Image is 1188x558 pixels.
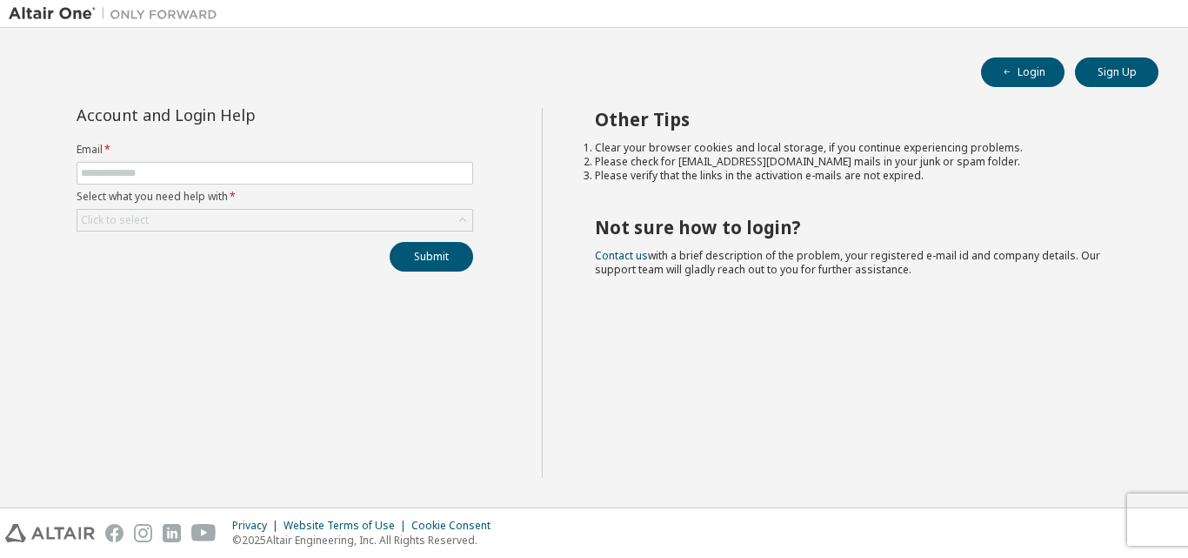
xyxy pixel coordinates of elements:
[163,524,181,542] img: linkedin.svg
[134,524,152,542] img: instagram.svg
[81,213,149,227] div: Click to select
[77,143,473,157] label: Email
[9,5,226,23] img: Altair One
[232,519,284,533] div: Privacy
[595,248,648,263] a: Contact us
[77,210,472,231] div: Click to select
[411,519,501,533] div: Cookie Consent
[595,216,1128,239] h2: Not sure how to login?
[77,190,473,204] label: Select what you need help with
[595,248,1100,277] span: with a brief description of the problem, your registered e-mail id and company details. Our suppo...
[5,524,95,542] img: altair_logo.svg
[77,108,394,122] div: Account and Login Help
[595,169,1128,183] li: Please verify that the links in the activation e-mails are not expired.
[232,533,501,548] p: © 2025 Altair Engineering, Inc. All Rights Reserved.
[284,519,411,533] div: Website Terms of Use
[1075,57,1158,87] button: Sign Up
[595,141,1128,155] li: Clear your browser cookies and local storage, if you continue experiencing problems.
[390,242,473,272] button: Submit
[105,524,123,542] img: facebook.svg
[595,155,1128,169] li: Please check for [EMAIL_ADDRESS][DOMAIN_NAME] mails in your junk or spam folder.
[595,108,1128,131] h2: Other Tips
[191,524,217,542] img: youtube.svg
[981,57,1065,87] button: Login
